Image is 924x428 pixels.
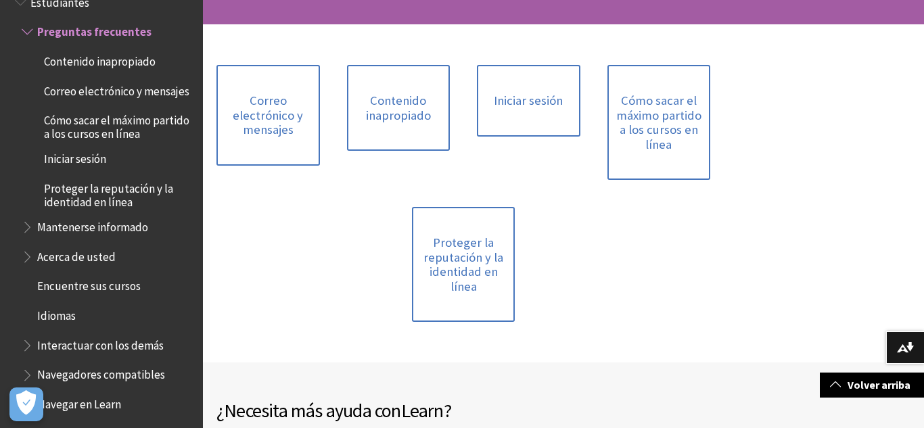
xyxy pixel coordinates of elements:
[37,275,141,293] span: Encuentre sus cursos
[820,373,924,398] a: Volver arriba
[37,393,121,411] span: Navegar en Learn
[44,177,193,209] span: Proteger la reputación y la identidad en línea
[37,334,164,352] span: Interactuar con los demás
[37,364,165,382] span: Navegadores compatibles
[607,65,711,180] a: Cómo sacar el máximo partido a los cursos en línea
[347,65,451,151] a: Contenido inapropiado
[44,80,189,98] span: Correo electrónico y mensajes
[44,50,156,68] span: Contenido inapropiado
[477,65,580,137] a: Iniciar sesión
[37,216,148,234] span: Mantenerse informado
[9,387,43,421] button: Abrir preferencias
[44,148,106,166] span: Iniciar sesión
[216,65,320,166] a: Correo electrónico y mensajes
[37,245,116,264] span: Acerca de usted
[412,207,515,322] a: Proteger la reputación y la identidad en línea
[37,304,76,323] span: Idiomas
[216,396,563,425] h2: ¿Necesita más ayuda con ?
[401,398,444,423] span: Learn
[37,20,152,39] span: Preguntas frecuentes
[44,109,193,141] span: Cómo sacar el máximo partido a los cursos en línea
